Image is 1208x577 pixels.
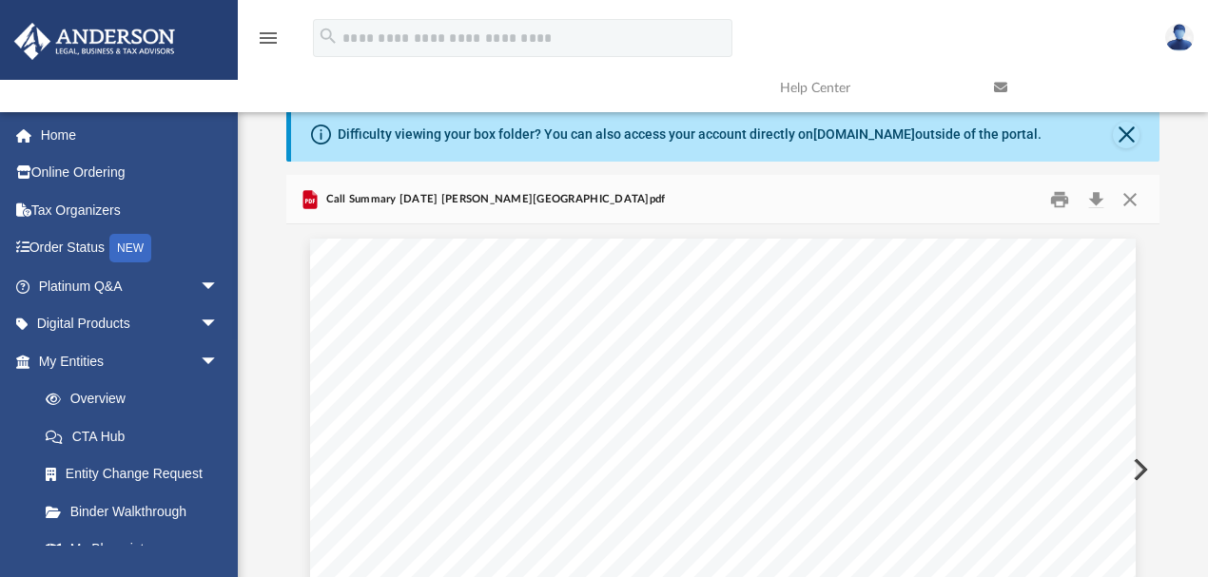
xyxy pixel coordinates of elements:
[13,229,247,268] a: Order StatusNEW
[407,437,601,453] span: payments. [PERSON_NAME]
[432,551,437,565] span: •
[1118,443,1159,496] button: Next File
[9,23,181,60] img: Anderson Advisors Platinum Portal
[536,437,1024,453] span: expressed a desire to stay at her current income level and focus on reducing
[456,549,608,566] span: 2023 Taxable Income:
[1165,24,1194,51] img: User Pic
[1042,184,1080,214] button: Print
[13,116,247,154] a: Home
[407,418,993,434] span: noted as $195,000 in [DATE] and projected at $228,000 for 2025, plus additional estimated
[407,400,1081,416] span: The conversation centered on strategies to reduce [PERSON_NAME] significant tax liability, which was
[200,342,238,381] span: arrow_drop_down
[27,417,247,455] a: CTA Hub
[1113,184,1147,214] button: Close
[27,380,247,418] a: Overview
[257,27,280,49] i: menu
[13,342,247,380] a: My Entitiesarrow_drop_down
[710,530,883,547] span: Approximately $1 million.
[257,36,280,49] a: menu
[13,191,247,229] a: Tax Organizers
[766,50,980,125] a: Help Center
[200,305,238,344] span: arrow_drop_down
[200,267,238,306] span: arrow_drop_down
[456,530,705,547] span: 2023 Adjusted Gross Income (AGI):
[1079,184,1113,214] button: Download
[407,455,444,471] span: taxes.
[13,267,247,305] a: Platinum Q&Aarrow_drop_down
[412,350,832,375] span: Call Summary: Tax Planning Discussion
[813,126,915,142] a: [DOMAIN_NAME]
[13,305,247,343] a: Digital Productsarrow_drop_down
[321,191,665,208] span: Call Summary [DATE] [PERSON_NAME][GEOGRAPHIC_DATA]pdf
[1113,122,1140,148] button: Close
[613,549,779,566] span: Approximately $978,000.
[338,125,1042,144] div: Difficulty viewing your box folder? You can also access your account directly on outside of the p...
[13,154,247,192] a: Online Ordering
[27,455,247,493] a: Entity Change Request
[407,493,612,510] span: Key financial details discussed:
[27,530,238,568] a: My Blueprint
[27,492,247,530] a: Binder Walkthrough
[318,26,339,47] i: search
[432,532,437,546] span: •
[109,234,151,262] div: NEW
